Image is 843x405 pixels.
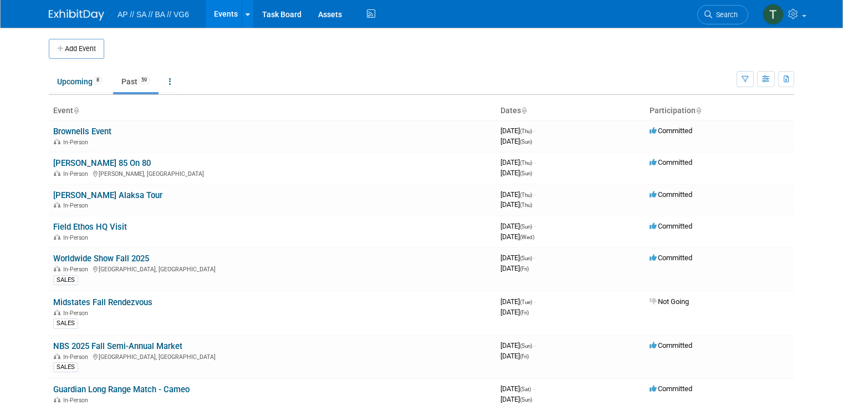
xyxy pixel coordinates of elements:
[697,5,748,24] a: Search
[54,397,60,402] img: In-Person Event
[520,386,531,392] span: (Sat)
[534,158,535,166] span: -
[520,397,532,403] span: (Sun)
[520,343,532,349] span: (Sun)
[650,254,692,262] span: Committed
[500,137,532,145] span: [DATE]
[53,297,152,307] a: Midstates Fall Rendezvous
[63,139,91,146] span: In-Person
[650,222,692,230] span: Committed
[520,234,534,240] span: (Wed)
[500,352,529,360] span: [DATE]
[520,160,532,166] span: (Thu)
[534,222,535,230] span: -
[650,341,692,350] span: Committed
[650,297,689,306] span: Not Going
[49,39,104,59] button: Add Event
[54,353,60,359] img: In-Person Event
[534,254,535,262] span: -
[73,106,79,115] a: Sort by Event Name
[500,308,529,316] span: [DATE]
[534,126,535,135] span: -
[500,169,532,177] span: [DATE]
[520,192,532,198] span: (Thu)
[138,76,150,84] span: 59
[53,318,78,328] div: SALES
[49,71,111,92] a: Upcoming8
[63,310,91,317] span: In-Person
[63,353,91,361] span: In-Person
[63,170,91,178] span: In-Person
[534,190,535,199] span: -
[696,106,701,115] a: Sort by Participation Type
[534,297,535,306] span: -
[63,266,91,273] span: In-Person
[645,102,794,120] th: Participation
[54,139,60,144] img: In-Person Event
[93,76,103,84] span: 8
[533,384,534,393] span: -
[49,102,496,120] th: Event
[500,384,534,393] span: [DATE]
[650,384,692,393] span: Committed
[500,297,535,306] span: [DATE]
[53,190,162,200] a: [PERSON_NAME] Alaksa Tour
[520,310,529,316] span: (Fri)
[520,128,532,134] span: (Thu)
[113,71,159,92] a: Past59
[53,341,182,351] a: NBS 2025 Fall Semi-Annual Market
[500,254,535,262] span: [DATE]
[500,222,535,230] span: [DATE]
[650,126,692,135] span: Committed
[500,341,535,350] span: [DATE]
[54,310,60,315] img: In-Person Event
[520,299,532,305] span: (Tue)
[53,352,492,361] div: [GEOGRAPHIC_DATA], [GEOGRAPHIC_DATA]
[500,126,535,135] span: [DATE]
[49,9,104,21] img: ExhibitDay
[117,10,189,19] span: AP // SA // BA // VG6
[53,362,78,372] div: SALES
[53,158,151,168] a: [PERSON_NAME] 85 On 80
[521,106,527,115] a: Sort by Start Date
[500,232,534,241] span: [DATE]
[520,170,532,176] span: (Sun)
[53,126,111,136] a: Brownells Event
[63,234,91,241] span: In-Person
[520,224,532,230] span: (Sun)
[54,170,60,176] img: In-Person Event
[53,222,127,232] a: Field Ethos HQ Visit
[520,266,529,272] span: (Fri)
[712,11,738,19] span: Search
[53,264,492,273] div: [GEOGRAPHIC_DATA], [GEOGRAPHIC_DATA]
[54,266,60,271] img: In-Person Event
[54,234,60,240] img: In-Person Event
[53,275,78,285] div: SALES
[53,384,190,394] a: Guardian Long Range Match - Cameo
[63,397,91,404] span: In-Person
[63,202,91,209] span: In-Person
[500,395,532,403] span: [DATE]
[500,200,532,209] span: [DATE]
[520,202,532,208] span: (Thu)
[53,254,149,264] a: Worldwide Show Fall 2025
[496,102,645,120] th: Dates
[520,353,529,360] span: (Fri)
[500,190,535,199] span: [DATE]
[500,264,529,272] span: [DATE]
[534,341,535,350] span: -
[763,4,784,25] img: Tina McGinty
[520,139,532,145] span: (Sun)
[53,169,492,178] div: [PERSON_NAME], [GEOGRAPHIC_DATA]
[650,158,692,166] span: Committed
[650,190,692,199] span: Committed
[54,202,60,207] img: In-Person Event
[500,158,535,166] span: [DATE]
[520,255,532,261] span: (Sun)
